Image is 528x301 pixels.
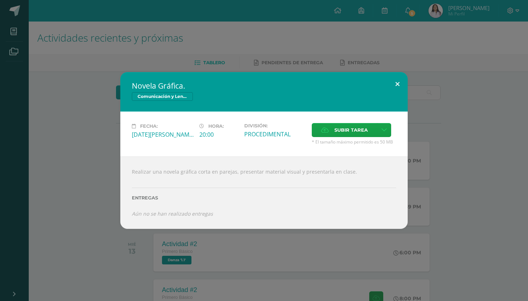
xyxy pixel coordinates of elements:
[120,156,408,229] div: Realizar una novela gráfica corta en parejas, presentar material visual y presentarla en clase.
[132,131,194,138] div: [DATE][PERSON_NAME]
[387,72,408,97] button: Close (Esc)
[132,81,396,91] h2: Novela Gráfica.
[208,123,224,129] span: Hora:
[132,92,193,101] span: Comunicación y Lenguaje Idioma Español
[244,130,306,138] div: PROCEDIMENTAL
[132,210,213,217] i: Aún no se han realizado entregas
[244,123,306,128] label: División:
[334,123,368,137] span: Subir tarea
[140,123,158,129] span: Fecha:
[312,139,396,145] span: * El tamaño máximo permitido es 50 MB
[199,131,238,138] div: 20:00
[132,195,396,201] label: Entregas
